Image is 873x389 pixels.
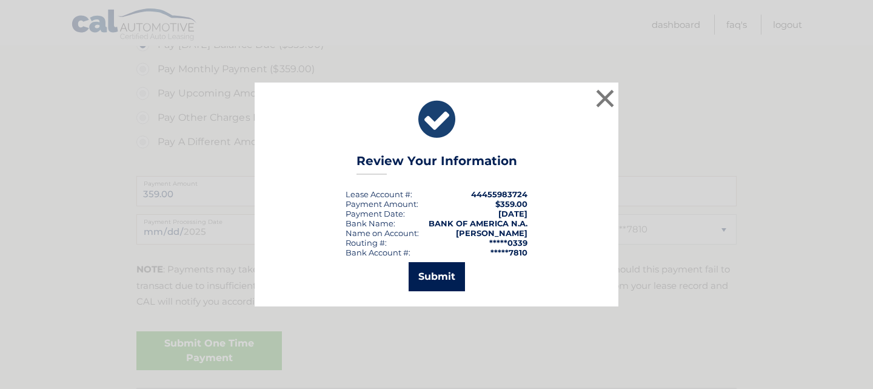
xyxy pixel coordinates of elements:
div: Payment Amount: [346,199,418,209]
div: Lease Account #: [346,189,412,199]
span: $359.00 [495,199,527,209]
div: Name on Account: [346,228,419,238]
div: Routing #: [346,238,387,248]
span: Payment Date [346,209,403,218]
strong: [PERSON_NAME] [456,228,527,238]
div: Bank Account #: [346,248,410,257]
span: [DATE] [498,209,527,218]
button: Submit [409,262,465,291]
button: × [593,86,617,110]
div: Bank Name: [346,218,395,228]
div: : [346,209,405,218]
h3: Review Your Information [356,154,517,175]
strong: BANK OF AMERICA N.A. [429,218,527,228]
strong: 44455983724 [471,189,527,199]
